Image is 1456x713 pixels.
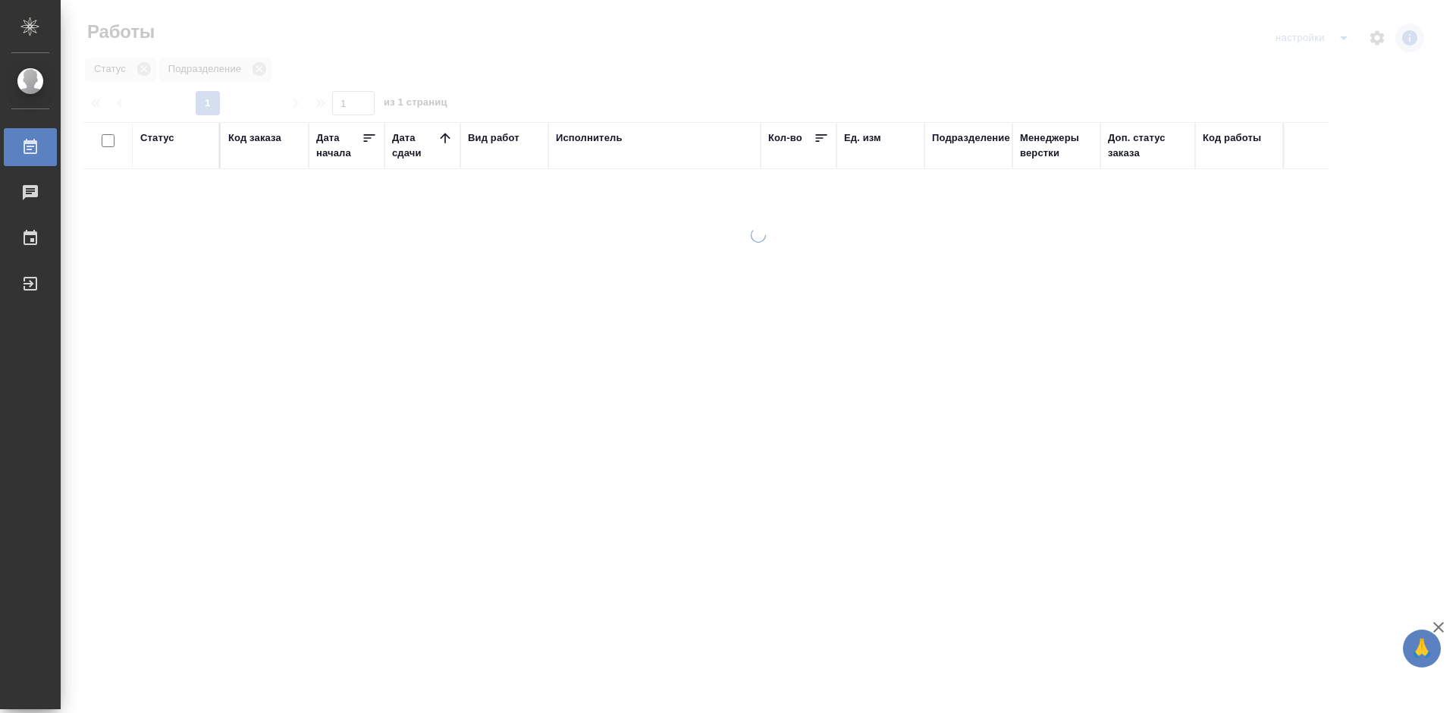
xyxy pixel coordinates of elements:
[228,130,281,146] div: Код заказа
[844,130,881,146] div: Ед. изм
[468,130,519,146] div: Вид работ
[1020,130,1093,161] div: Менеджеры верстки
[1203,130,1261,146] div: Код работы
[140,130,174,146] div: Статус
[316,130,362,161] div: Дата начала
[932,130,1010,146] div: Подразделение
[1403,630,1441,667] button: 🙏
[1108,130,1188,161] div: Доп. статус заказа
[556,130,623,146] div: Исполнитель
[768,130,802,146] div: Кол-во
[1409,633,1435,664] span: 🙏
[392,130,438,161] div: Дата сдачи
